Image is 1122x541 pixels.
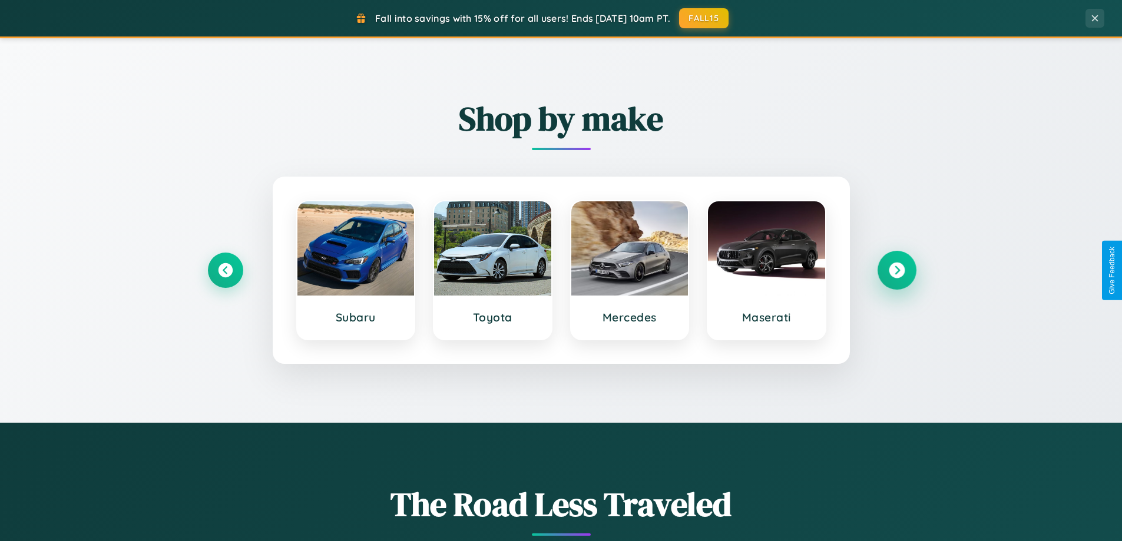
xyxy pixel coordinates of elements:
[208,96,915,141] h2: Shop by make
[720,310,813,324] h3: Maserati
[583,310,677,324] h3: Mercedes
[679,8,729,28] button: FALL15
[375,12,670,24] span: Fall into savings with 15% off for all users! Ends [DATE] 10am PT.
[446,310,540,324] h3: Toyota
[1108,247,1116,294] div: Give Feedback
[309,310,403,324] h3: Subaru
[208,482,915,527] h1: The Road Less Traveled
